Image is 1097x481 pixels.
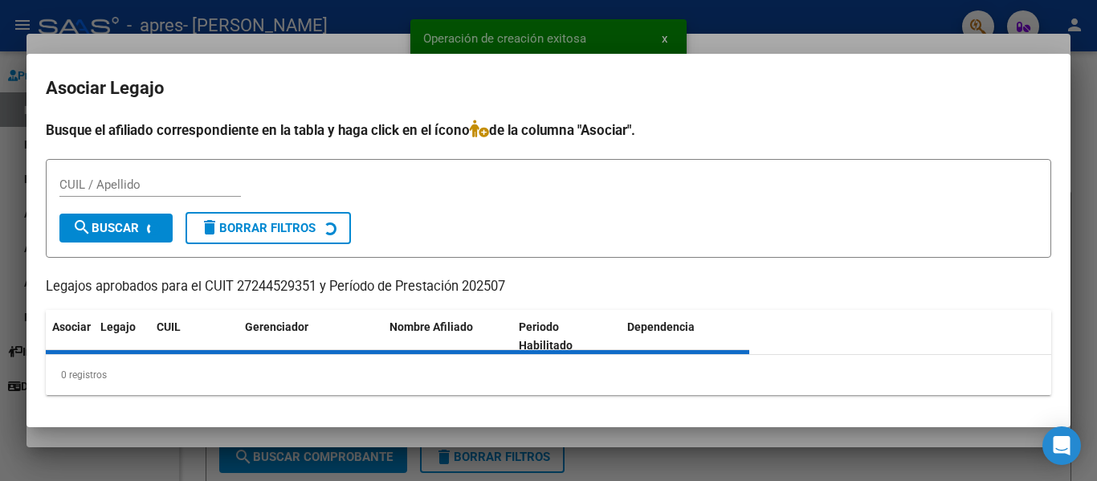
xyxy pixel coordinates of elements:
mat-icon: delete [200,218,219,237]
span: Dependencia [627,320,695,333]
datatable-header-cell: Periodo Habilitado [512,310,621,363]
datatable-header-cell: Legajo [94,310,150,363]
datatable-header-cell: Asociar [46,310,94,363]
div: Open Intercom Messenger [1042,426,1081,465]
span: CUIL [157,320,181,333]
span: Periodo Habilitado [519,320,573,352]
h4: Busque el afiliado correspondiente en la tabla y haga click en el ícono de la columna "Asociar". [46,120,1051,141]
span: Borrar Filtros [200,221,316,235]
span: Nombre Afiliado [389,320,473,333]
button: Borrar Filtros [186,212,351,244]
datatable-header-cell: CUIL [150,310,239,363]
span: Asociar [52,320,91,333]
datatable-header-cell: Nombre Afiliado [383,310,512,363]
datatable-header-cell: Dependencia [621,310,750,363]
div: 0 registros [46,355,1051,395]
mat-icon: search [72,218,92,237]
button: Buscar [59,214,173,243]
p: Legajos aprobados para el CUIT 27244529351 y Período de Prestación 202507 [46,277,1051,297]
span: Buscar [72,221,139,235]
span: Legajo [100,320,136,333]
span: Gerenciador [245,320,308,333]
datatable-header-cell: Gerenciador [239,310,383,363]
h2: Asociar Legajo [46,73,1051,104]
